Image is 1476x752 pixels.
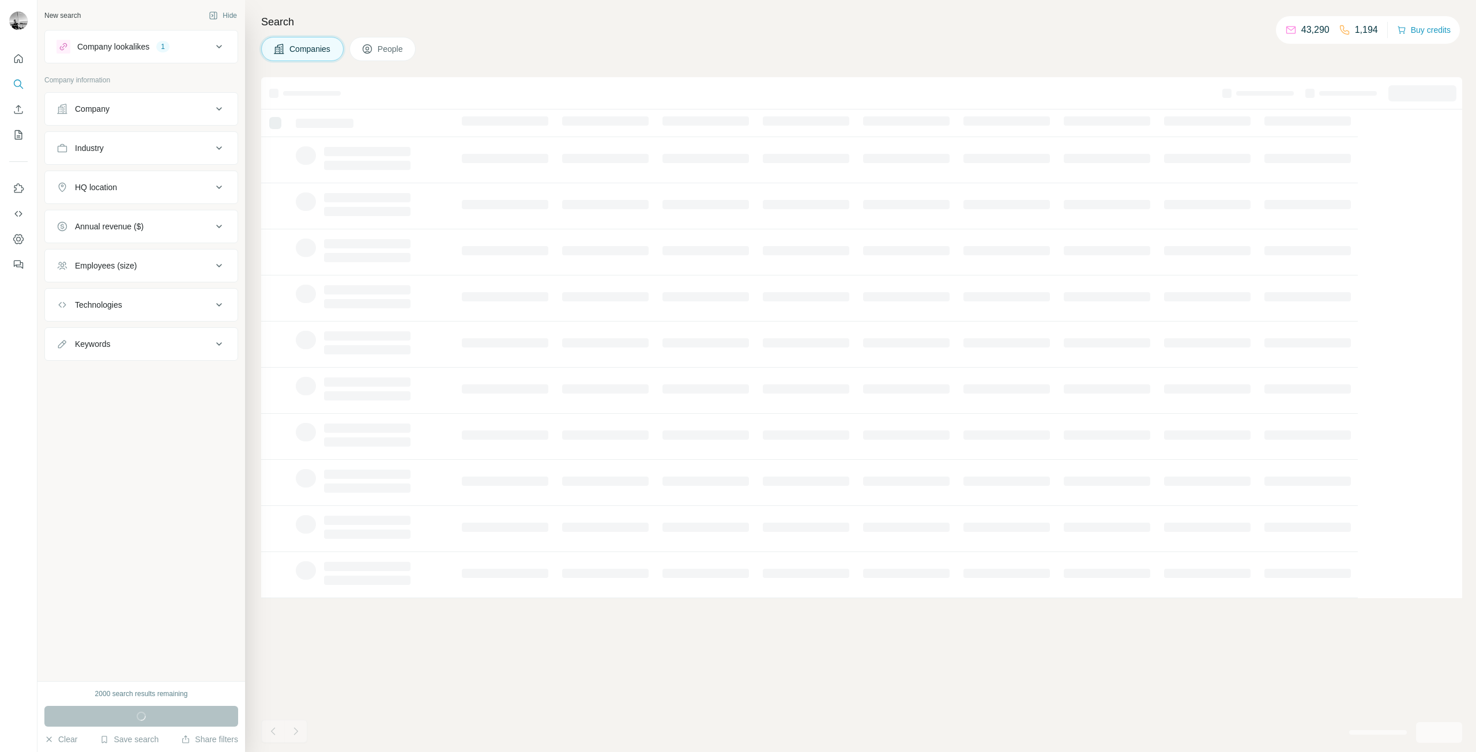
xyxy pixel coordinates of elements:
h4: Search [261,14,1462,30]
button: HQ location [45,173,238,201]
img: Avatar [9,12,28,30]
button: Hide [201,7,245,24]
p: 43,290 [1301,23,1330,37]
p: Company information [44,75,238,85]
button: Company [45,95,238,123]
div: New search [44,10,81,21]
button: Enrich CSV [9,99,28,120]
span: Companies [289,43,332,55]
button: Dashboard [9,229,28,250]
button: Share filters [181,734,238,745]
button: Save search [100,734,159,745]
button: Employees (size) [45,252,238,279]
button: Clear [44,734,77,745]
button: Company lookalikes1 [45,33,238,61]
button: Technologies [45,291,238,319]
button: Use Surfe API [9,203,28,224]
div: 2000 search results remaining [95,689,188,699]
span: People [378,43,404,55]
div: Company lookalikes [77,41,149,52]
button: My lists [9,124,28,145]
div: Company [75,103,110,115]
div: Industry [75,142,104,154]
button: Use Surfe on LinkedIn [9,178,28,199]
div: 1 [156,41,170,52]
button: Quick start [9,48,28,69]
div: Technologies [75,299,122,311]
div: Keywords [75,338,110,350]
button: Keywords [45,330,238,358]
div: Employees (size) [75,260,137,271]
div: HQ location [75,182,117,193]
p: 1,194 [1355,23,1378,37]
button: Industry [45,134,238,162]
button: Feedback [9,254,28,275]
button: Annual revenue ($) [45,213,238,240]
button: Buy credits [1397,22,1451,38]
div: Annual revenue ($) [75,221,144,232]
button: Search [9,74,28,95]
